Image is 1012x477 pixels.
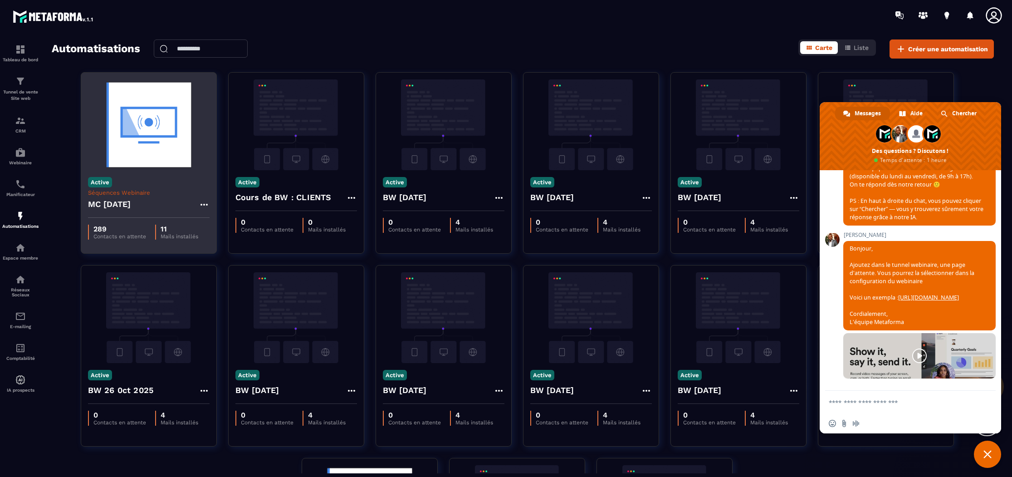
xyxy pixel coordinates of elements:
p: 0 [388,411,441,419]
button: Carte [800,41,838,54]
img: scheduler [15,179,26,190]
p: Mails installés [308,419,346,426]
h4: BW 26 0ct 2025 [88,384,154,397]
p: 0 [241,218,293,226]
img: automation-background [383,272,504,363]
span: Créer une automatisation [908,44,988,54]
p: E-mailing [2,324,39,329]
span: Carte [815,44,832,51]
p: 0 [241,411,293,419]
h4: BW [DATE] [383,191,427,204]
p: Automatisations [2,224,39,229]
img: automation-background [235,272,357,363]
img: formation [15,115,26,126]
p: IA prospects [2,388,39,393]
div: Messages [835,107,890,120]
img: automation-background [530,272,652,363]
h4: BW [DATE] [530,384,574,397]
p: 0 [388,218,441,226]
p: 4 [455,411,493,419]
p: Contacts en attente [536,226,588,233]
img: logo [13,8,94,25]
p: CRM [2,128,39,133]
a: social-networksocial-networkRéseaux Sociaux [2,267,39,304]
p: Mails installés [455,226,493,233]
p: 4 [603,218,640,226]
div: Fermer le chat [974,441,1001,468]
p: 0 [536,218,588,226]
img: automation-background [678,272,799,363]
h4: BW [DATE] [530,191,574,204]
p: Contacts en attente [241,226,293,233]
p: Active [235,370,259,380]
textarea: Entrez votre message... [829,398,972,407]
img: automations [15,374,26,385]
p: 0 [93,411,146,419]
p: Espace membre [2,256,39,261]
p: Réseaux Sociaux [2,287,39,297]
p: 4 [161,411,198,419]
p: 4 [455,218,493,226]
p: Active [678,177,702,187]
img: automations [15,147,26,158]
a: formationformationCRM [2,108,39,140]
a: automationsautomationsEspace membre [2,236,39,267]
img: automation-background [88,79,210,170]
p: 4 [750,218,788,226]
a: automationsautomationsAutomatisations [2,204,39,236]
p: Mails installés [308,226,346,233]
h4: BW [DATE] [678,191,722,204]
p: Active [88,370,112,380]
img: automation-background [383,79,504,170]
p: Active [383,370,407,380]
span: Bonjour, Ajoutez dans le tunnel webinaire, une page d'attente. Vous pourrez la sélectionner dans ... [850,245,974,326]
span: [PERSON_NAME] [843,232,996,238]
h2: Automatisations [52,39,140,59]
p: Contacts en attente [683,419,736,426]
img: social-network [15,274,26,285]
p: 4 [603,411,640,419]
span: Messages [855,107,881,120]
p: 0 [308,218,346,226]
img: formation [15,76,26,87]
p: Tableau de bord [2,57,39,62]
a: formationformationTunnel de vente Site web [2,69,39,108]
img: formation [15,44,26,55]
span: Aide [910,107,923,120]
img: automation-background [825,79,947,170]
p: Active [678,370,702,380]
span: Chercher [952,107,977,120]
img: accountant [15,343,26,354]
button: Liste [839,41,874,54]
p: Mails installés [750,226,788,233]
p: Planificateur [2,192,39,197]
p: 4 [308,411,346,419]
p: 289 [93,225,146,233]
img: automations [15,242,26,253]
span: Envoyer un fichier [841,420,848,427]
p: Active [88,177,112,187]
p: 0 [683,411,736,419]
p: Contacts en attente [536,419,588,426]
img: email [15,311,26,322]
img: automation-background [530,79,652,170]
p: Active [530,177,554,187]
div: Aide [891,107,932,120]
p: 4 [750,411,788,419]
h4: BW [DATE] [383,384,427,397]
span: Insérer un emoji [829,420,836,427]
p: Mails installés [161,419,198,426]
button: Créer une automatisation [890,39,994,59]
span: Liste [854,44,869,51]
a: emailemailE-mailing [2,304,39,336]
p: Mails installés [455,419,493,426]
p: Contacts en attente [93,233,146,240]
img: automation-background [88,272,210,363]
img: automation-background [235,79,357,170]
p: Séquences Webinaire [88,189,210,196]
div: Chercher [933,107,986,120]
p: Active [530,370,554,380]
a: [URL][DOMAIN_NAME] [898,294,959,301]
h4: BW [DATE] [235,384,279,397]
p: Contacts en attente [683,226,736,233]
